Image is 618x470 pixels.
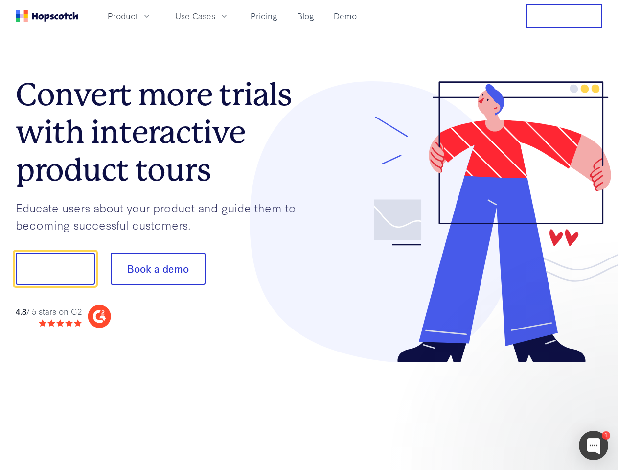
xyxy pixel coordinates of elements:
a: Blog [293,8,318,24]
div: / 5 stars on G2 [16,305,82,318]
div: 1 [602,431,610,440]
a: Demo [330,8,361,24]
span: Use Cases [175,10,215,22]
button: Show me! [16,253,95,285]
button: Use Cases [169,8,235,24]
button: Book a demo [111,253,206,285]
h1: Convert more trials with interactive product tours [16,76,309,188]
button: Product [102,8,158,24]
a: Pricing [247,8,281,24]
span: Product [108,10,138,22]
p: Educate users about your product and guide them to becoming successful customers. [16,199,309,233]
strong: 4.8 [16,305,26,317]
button: Free Trial [526,4,602,28]
a: Home [16,10,78,22]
